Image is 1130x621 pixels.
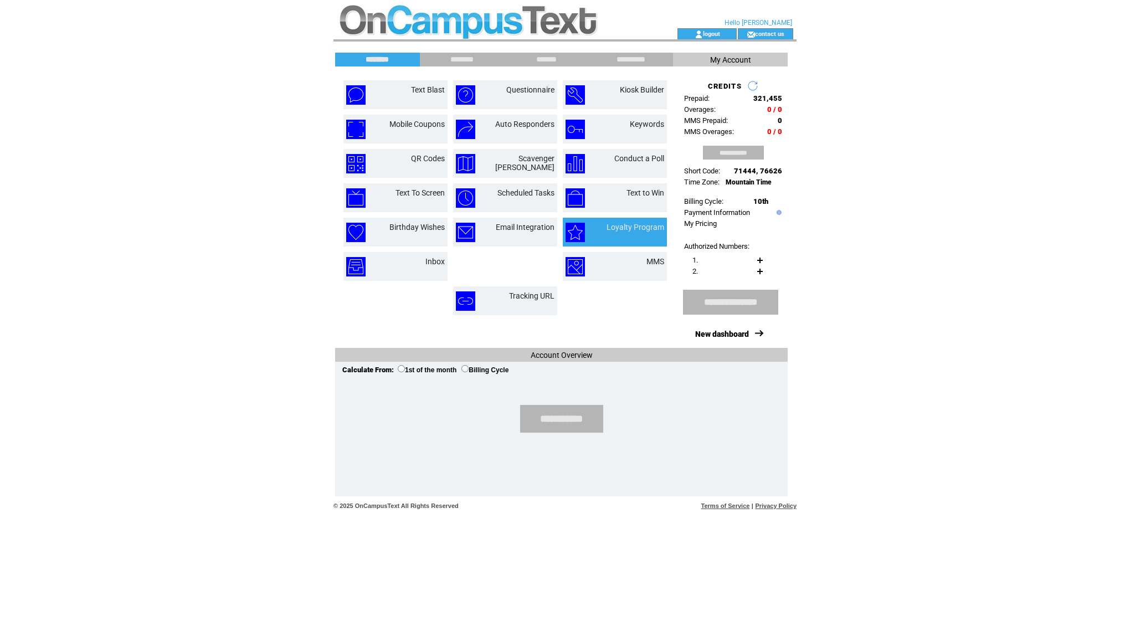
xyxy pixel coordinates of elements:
a: Privacy Policy [755,502,797,509]
a: Scavenger [PERSON_NAME] [495,154,554,172]
img: tracking-url.png [456,291,475,311]
a: Kiosk Builder [620,85,664,94]
img: loyalty-program.png [566,223,585,242]
img: inbox.png [346,257,366,276]
a: Birthday Wishes [389,223,445,232]
a: Terms of Service [701,502,750,509]
a: Mobile Coupons [389,120,445,129]
img: text-to-screen.png [346,188,366,208]
img: birthday-wishes.png [346,223,366,242]
a: Tracking URL [509,291,554,300]
label: Billing Cycle [461,366,508,374]
span: Calculate From: [342,366,394,374]
a: Auto Responders [495,120,554,129]
input: 1st of the month [398,365,405,372]
a: Email Integration [496,223,554,232]
a: Text Blast [411,85,445,94]
span: Prepaid: [684,94,710,102]
span: 0 / 0 [767,127,782,136]
img: email-integration.png [456,223,475,242]
img: qr-codes.png [346,154,366,173]
img: scheduled-tasks.png [456,188,475,208]
label: 1st of the month [398,366,456,374]
img: text-to-win.png [566,188,585,208]
span: 321,455 [753,94,782,102]
a: New dashboard [695,330,749,338]
span: 0 [778,116,782,125]
span: Hello [PERSON_NAME] [725,19,792,27]
span: 0 / 0 [767,105,782,114]
a: Text to Win [626,188,664,197]
a: logout [703,30,720,37]
span: Mountain Time [726,178,772,186]
span: MMS Prepaid: [684,116,728,125]
span: Overages: [684,105,716,114]
a: Text To Screen [395,188,445,197]
span: Billing Cycle: [684,197,723,206]
span: 1. [692,256,698,264]
a: My Pricing [684,219,717,228]
span: Time Zone: [684,178,720,186]
span: Short Code: [684,167,720,175]
img: mms.png [566,257,585,276]
span: 71444, 76626 [734,167,782,175]
span: MMS Overages: [684,127,734,136]
img: mobile-coupons.png [346,120,366,139]
a: Keywords [630,120,664,129]
span: 10th [753,197,768,206]
a: contact us [755,30,784,37]
img: keywords.png [566,120,585,139]
a: QR Codes [411,154,445,163]
a: Scheduled Tasks [497,188,554,197]
span: | [752,502,753,509]
img: conduct-a-poll.png [566,154,585,173]
span: Authorized Numbers: [684,242,749,250]
span: Account Overview [531,351,593,360]
input: Billing Cycle [461,365,469,372]
img: text-blast.png [346,85,366,105]
a: Questionnaire [506,85,554,94]
a: Inbox [425,257,445,266]
img: contact_us_icon.gif [747,30,755,39]
span: My Account [710,55,751,64]
img: help.gif [774,210,782,215]
img: questionnaire.png [456,85,475,105]
a: Conduct a Poll [614,154,664,163]
span: © 2025 OnCampusText All Rights Reserved [333,502,459,509]
span: CREDITS [708,82,742,90]
img: kiosk-builder.png [566,85,585,105]
a: MMS [646,257,664,266]
img: account_icon.gif [695,30,703,39]
img: scavenger-hunt.png [456,154,475,173]
img: auto-responders.png [456,120,475,139]
span: 2. [692,267,698,275]
a: Payment Information [684,208,750,217]
a: Loyalty Program [607,223,664,232]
